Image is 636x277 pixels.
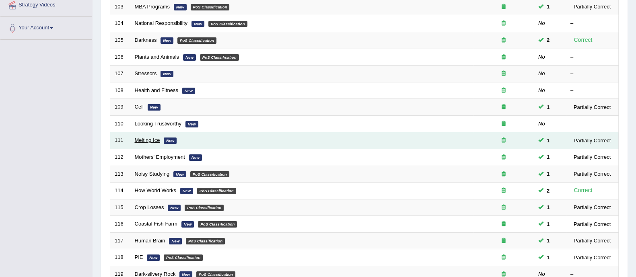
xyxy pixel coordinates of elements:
[161,37,173,44] em: New
[208,21,247,27] em: PoS Classification
[110,183,130,199] td: 114
[168,205,181,211] em: New
[135,121,181,127] a: Looking Trustworthy
[200,54,239,61] em: PoS Classification
[110,115,130,132] td: 110
[570,236,614,245] div: Partially Correct
[110,149,130,166] td: 112
[110,249,130,266] td: 118
[185,205,224,211] em: PoS Classification
[543,36,553,44] span: You can still take this question
[183,54,196,61] em: New
[110,49,130,66] td: 106
[135,221,177,227] a: Coastal Fish Farm
[538,20,545,26] em: No
[478,3,529,11] div: Exam occurring question
[110,32,130,49] td: 105
[135,171,170,177] a: Noisy Studying
[191,21,204,27] em: New
[147,254,160,261] em: New
[110,199,130,216] td: 115
[570,20,614,27] div: –
[174,4,187,10] em: New
[177,37,216,44] em: PoS Classification
[110,66,130,82] td: 107
[538,54,545,60] em: No
[189,154,202,161] em: New
[543,136,553,145] span: You can still take this question
[478,87,529,94] div: Exam occurring question
[478,120,529,128] div: Exam occurring question
[135,271,176,277] a: Dark-silvery Rock
[135,187,177,193] a: How World Works
[478,237,529,245] div: Exam occurring question
[135,54,179,60] a: Plants and Animals
[570,87,614,94] div: –
[110,232,130,249] td: 117
[173,171,186,178] em: New
[570,203,614,211] div: Partially Correct
[478,187,529,195] div: Exam occurring question
[135,20,188,26] a: National Responsibility
[135,87,178,93] a: Health and Fitness
[543,153,553,161] span: You can still take this question
[182,88,195,94] em: New
[478,154,529,161] div: Exam occurring question
[543,220,553,228] span: You can still take this question
[543,253,553,262] span: You can still take this question
[538,87,545,93] em: No
[169,238,182,244] em: New
[543,203,553,211] span: You can still take this question
[543,2,553,11] span: You can still take this question
[110,216,130,233] td: 116
[478,137,529,144] div: Exam occurring question
[478,204,529,211] div: Exam occurring question
[164,137,177,144] em: New
[478,70,529,78] div: Exam occurring question
[570,186,596,195] div: Correct
[135,238,165,244] a: Human Brain
[135,254,143,260] a: PIE
[570,2,614,11] div: Partially Correct
[478,170,529,178] div: Exam occurring question
[538,121,545,127] em: No
[0,17,92,37] a: Your Account
[570,35,596,45] div: Correct
[543,170,553,178] span: You can still take this question
[543,187,553,195] span: You can still take this question
[164,254,203,261] em: PoS Classification
[478,53,529,61] div: Exam occurring question
[186,238,225,244] em: PoS Classification
[135,104,144,110] a: Cell
[543,236,553,245] span: You can still take this question
[198,221,237,228] em: PoS Classification
[180,188,193,194] em: New
[570,120,614,128] div: –
[148,104,161,111] em: New
[570,170,614,178] div: Partially Correct
[197,188,236,194] em: PoS Classification
[478,20,529,27] div: Exam occurring question
[135,137,160,143] a: Melting Ice
[543,103,553,111] span: You can still take this question
[570,136,614,145] div: Partially Correct
[110,15,130,32] td: 104
[478,103,529,111] div: Exam occurring question
[570,220,614,228] div: Partially Correct
[570,70,614,78] div: –
[570,153,614,161] div: Partially Correct
[185,121,198,127] em: New
[538,70,545,76] em: No
[570,253,614,262] div: Partially Correct
[191,4,230,10] em: PoS Classification
[110,132,130,149] td: 111
[135,154,185,160] a: Mothers' Employment
[478,220,529,228] div: Exam occurring question
[181,221,194,228] em: New
[110,82,130,99] td: 108
[135,4,170,10] a: MBA Programs
[478,37,529,44] div: Exam occurring question
[538,271,545,277] em: No
[135,70,157,76] a: Stressors
[110,166,130,183] td: 113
